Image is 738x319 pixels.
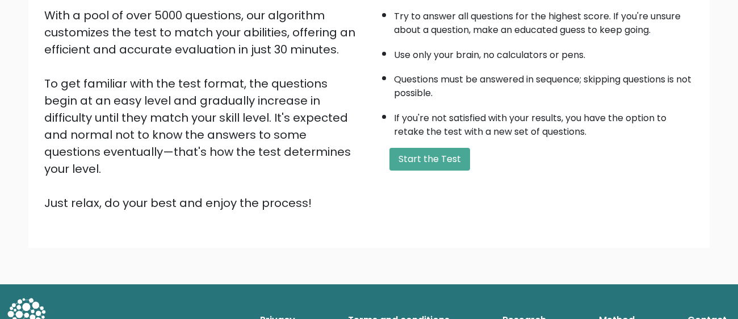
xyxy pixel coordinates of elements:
li: Use only your brain, no calculators or pens. [394,43,694,62]
li: Questions must be answered in sequence; skipping questions is not possible. [394,67,694,100]
li: Try to answer all questions for the highest score. If you're unsure about a question, make an edu... [394,4,694,37]
button: Start the Test [389,148,470,171]
li: If you're not satisfied with your results, you have the option to retake the test with a new set ... [394,106,694,139]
